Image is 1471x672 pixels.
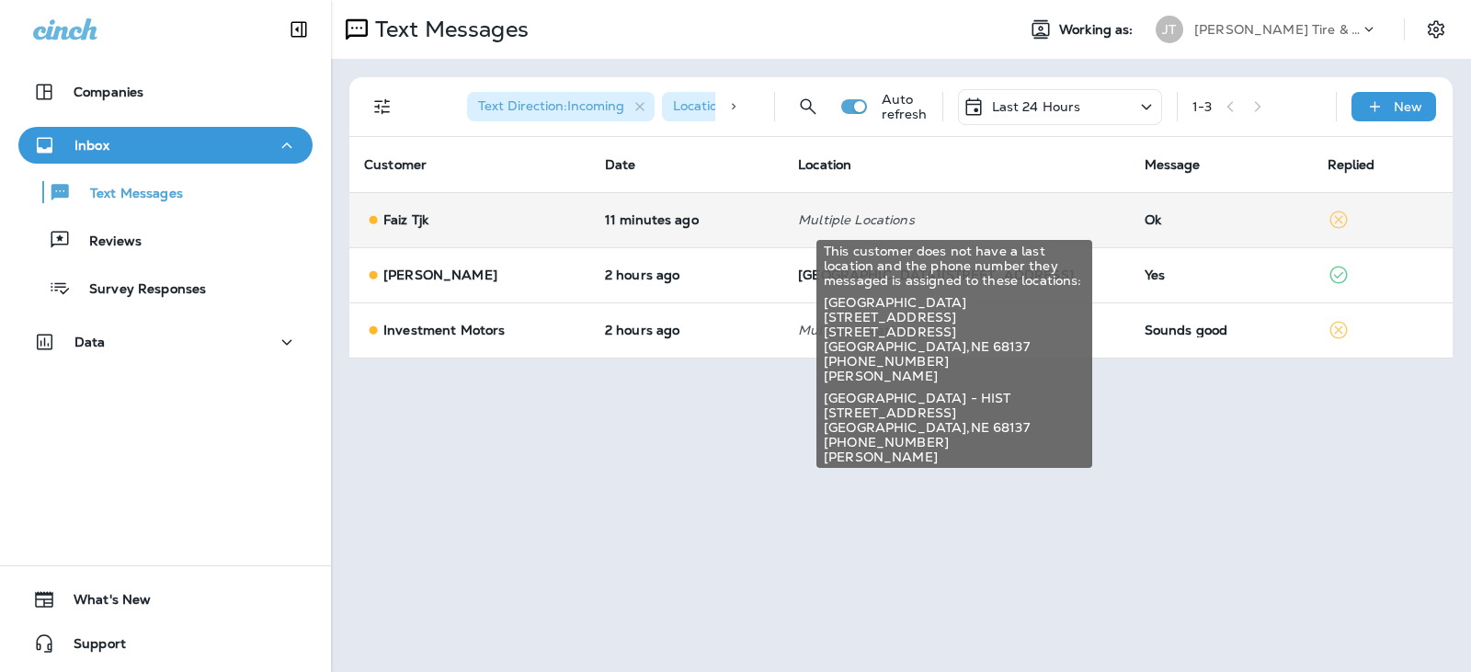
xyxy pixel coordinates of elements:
span: [GEOGRAPHIC_DATA][STREET_ADDRESS] [824,295,1085,325]
button: Reviews [18,221,313,259]
button: Companies [18,74,313,110]
p: New [1394,99,1422,114]
button: Search Messages [790,88,827,125]
p: Text Messages [72,186,183,203]
span: This customer does not have a last location and the phone number they messaged is assigned to the... [824,244,1085,288]
span: Replied [1328,156,1375,173]
div: JT [1156,16,1183,43]
p: Survey Responses [71,281,206,299]
span: Customer [364,156,427,173]
div: 1 - 3 [1192,99,1212,114]
button: Inbox [18,127,313,164]
span: Message [1145,156,1201,173]
p: Investment Motors [383,323,505,337]
p: [PERSON_NAME] [383,268,497,282]
p: Auto refresh [882,92,928,121]
span: [PHONE_NUMBER] [824,435,1085,450]
span: Support [55,636,126,658]
div: Text Direction:Incoming [467,92,655,121]
button: Filters [364,88,401,125]
span: [PERSON_NAME] [824,369,1085,383]
p: Multiple Locations [798,323,1114,337]
span: [GEOGRAPHIC_DATA] , NE 68137 [824,420,1085,435]
span: Location : [GEOGRAPHIC_DATA][STREET_ADDRESS] [673,97,1000,114]
div: Location:[GEOGRAPHIC_DATA][STREET_ADDRESS] [662,92,993,121]
span: Text Direction : Incoming [478,97,624,114]
p: Multiple Locations [798,212,1114,227]
div: Yes [1145,268,1298,282]
button: Support [18,625,313,662]
button: Settings [1420,13,1453,46]
p: Reviews [71,233,142,251]
div: Ok [1145,212,1298,227]
p: Companies [74,85,143,99]
button: Collapse Sidebar [273,11,325,48]
div: Sounds good [1145,323,1298,337]
span: [GEOGRAPHIC_DATA] - HIST [824,391,1085,405]
button: What's New [18,581,313,618]
p: Oct 7, 2025 10:27 AM [605,268,769,282]
p: Oct 7, 2025 12:47 PM [605,212,769,227]
span: [GEOGRAPHIC_DATA] , NE 68137 [824,339,1085,354]
p: Faiz Tjk [383,212,428,227]
span: [STREET_ADDRESS] [824,405,1085,420]
span: [STREET_ADDRESS] [824,325,1085,339]
span: [PHONE_NUMBER] [824,354,1085,369]
button: Survey Responses [18,268,313,307]
p: Text Messages [368,16,529,43]
span: Location [798,156,851,173]
p: [PERSON_NAME] Tire & Auto [1194,22,1360,37]
span: [PERSON_NAME] [824,450,1085,464]
span: What's New [55,592,151,614]
p: Last 24 Hours [992,99,1081,114]
span: Date [605,156,636,173]
button: Data [18,324,313,360]
p: Oct 7, 2025 10:14 AM [605,323,769,337]
span: [GEOGRAPHIC_DATA][STREET_ADDRESS] [798,267,1074,283]
p: Inbox [74,138,109,153]
p: Data [74,335,106,349]
span: Working as: [1059,22,1137,38]
button: Text Messages [18,173,313,211]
